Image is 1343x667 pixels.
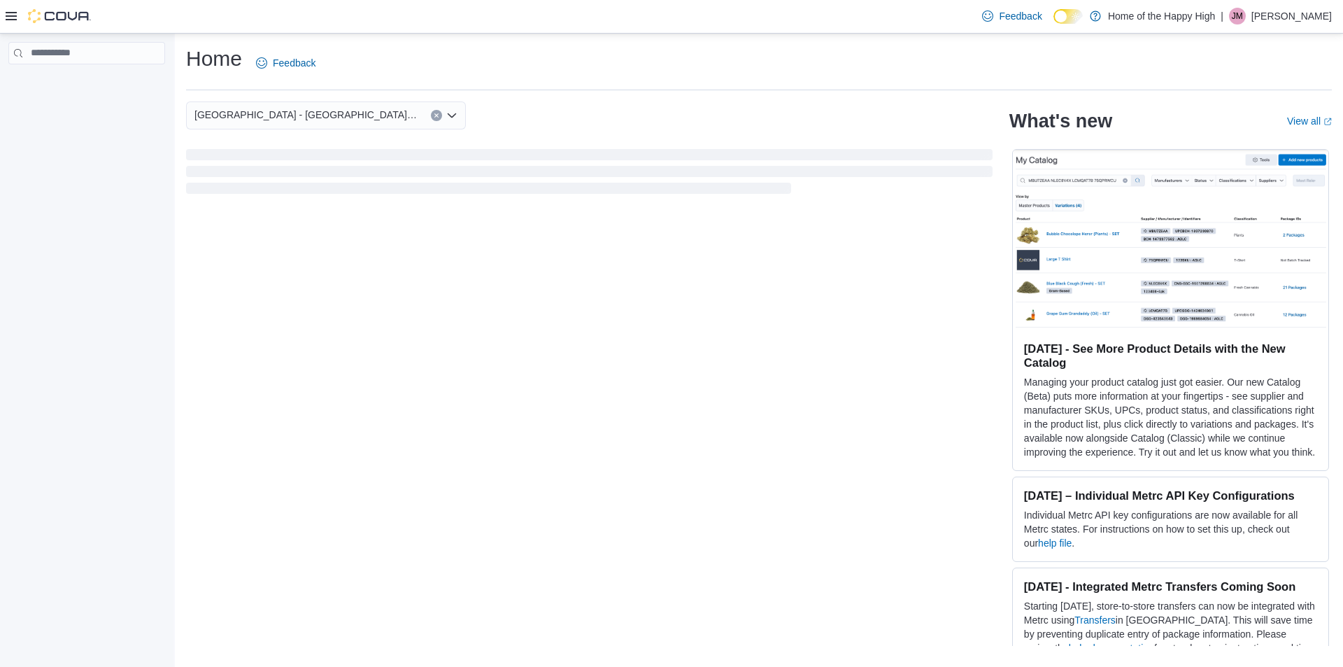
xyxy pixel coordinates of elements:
button: Clear input [431,110,442,121]
p: Managing your product catalog just got easier. Our new Catalog (Beta) puts more information at yo... [1024,375,1317,459]
p: Home of the Happy High [1108,8,1215,24]
h3: [DATE] - Integrated Metrc Transfers Coming Soon [1024,580,1317,594]
span: Loading [186,152,993,197]
svg: External link [1323,118,1332,126]
h1: Home [186,45,242,73]
p: [PERSON_NAME] [1251,8,1332,24]
span: JM [1232,8,1243,24]
h2: What's new [1009,110,1112,132]
a: Feedback [250,49,321,77]
div: Jessica Manuel [1229,8,1246,24]
a: Feedback [976,2,1047,30]
a: help file [1038,538,1072,549]
p: | [1221,8,1223,24]
a: View allExternal link [1287,115,1332,127]
span: [GEOGRAPHIC_DATA] - [GEOGRAPHIC_DATA] - Fire & Flower [194,106,417,123]
button: Open list of options [446,110,457,121]
h3: [DATE] - See More Product Details with the New Catalog [1024,342,1317,370]
a: help documentation [1069,643,1154,654]
p: Individual Metrc API key configurations are now available for all Metrc states. For instructions ... [1024,508,1317,550]
input: Dark Mode [1053,9,1083,24]
span: Feedback [999,9,1042,23]
span: Feedback [273,56,315,70]
h3: [DATE] – Individual Metrc API Key Configurations [1024,489,1317,503]
a: Transfers [1074,615,1116,626]
img: Cova [28,9,91,23]
nav: Complex example [8,67,165,101]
